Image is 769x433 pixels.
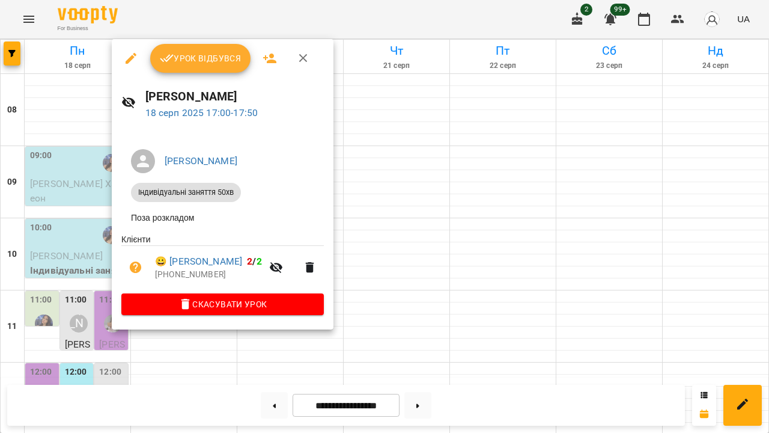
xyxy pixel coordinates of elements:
span: Індивідуальні заняття 50хв [131,187,241,198]
a: 😀 [PERSON_NAME] [155,254,242,269]
h6: [PERSON_NAME] [145,87,324,106]
li: Поза розкладом [121,207,324,229]
a: 18 серп 2025 17:00-17:50 [145,107,258,118]
button: Візит ще не сплачено. Додати оплату? [121,253,150,282]
span: 2 [247,256,252,267]
span: 2 [257,256,262,267]
p: [PHONE_NUMBER] [155,269,262,281]
button: Урок відбувся [150,44,251,73]
span: Скасувати Урок [131,297,314,312]
b: / [247,256,261,267]
ul: Клієнти [121,233,324,293]
a: [PERSON_NAME] [165,155,237,167]
span: Урок відбувся [160,51,242,66]
button: Скасувати Урок [121,293,324,315]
